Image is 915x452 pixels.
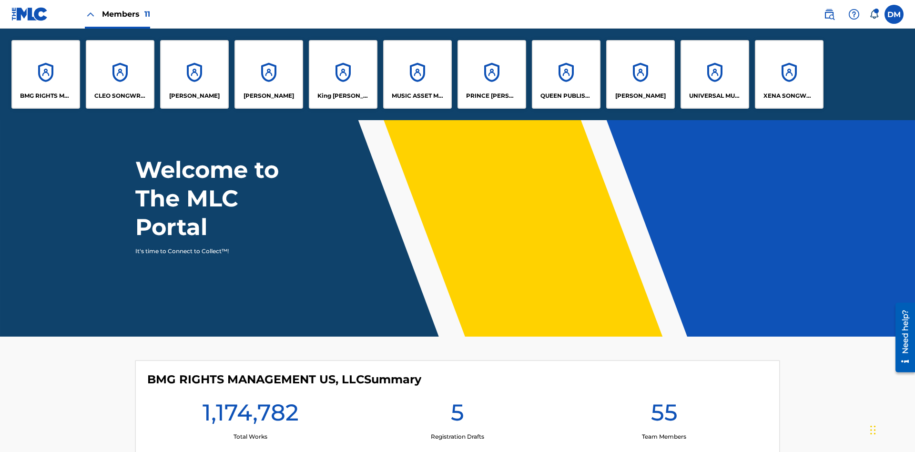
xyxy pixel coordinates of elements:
div: Help [844,5,864,24]
div: Notifications [869,10,879,19]
p: QUEEN PUBLISHA [540,92,592,100]
h1: Welcome to The MLC Portal [135,155,314,241]
p: It's time to Connect to Collect™! [135,247,301,256]
div: User Menu [884,5,904,24]
div: Drag [870,416,876,444]
p: UNIVERSAL MUSIC PUB GROUP [689,92,741,100]
h1: 5 [451,398,464,432]
span: 11 [144,10,150,19]
p: Team Members [642,432,686,441]
p: PRINCE MCTESTERSON [466,92,518,100]
a: AccountsKing [PERSON_NAME] [309,40,377,109]
p: RONALD MCTESTERSON [615,92,666,100]
p: BMG RIGHTS MANAGEMENT US, LLC [20,92,72,100]
a: AccountsXENA SONGWRITER [755,40,823,109]
img: MLC Logo [11,7,48,21]
iframe: Resource Center [888,299,915,377]
a: Accounts[PERSON_NAME] [606,40,675,109]
a: AccountsCLEO SONGWRITER [86,40,154,109]
p: CLEO SONGWRITER [94,92,146,100]
p: ELVIS COSTELLO [169,92,220,100]
a: AccountsQUEEN PUBLISHA [532,40,600,109]
a: AccountsUNIVERSAL MUSIC PUB GROUP [681,40,749,109]
a: AccountsMUSIC ASSET MANAGEMENT (MAM) [383,40,452,109]
p: MUSIC ASSET MANAGEMENT (MAM) [392,92,444,100]
a: AccountsBMG RIGHTS MANAGEMENT US, LLC [11,40,80,109]
p: King McTesterson [317,92,369,100]
img: help [848,9,860,20]
a: Accounts[PERSON_NAME] [234,40,303,109]
p: Total Works [234,432,267,441]
p: Registration Drafts [431,432,484,441]
a: Accounts[PERSON_NAME] [160,40,229,109]
img: Close [85,9,96,20]
p: EYAMA MCSINGER [244,92,294,100]
a: Public Search [820,5,839,24]
h1: 1,174,782 [203,398,299,432]
p: XENA SONGWRITER [763,92,815,100]
h1: 55 [651,398,678,432]
a: AccountsPRINCE [PERSON_NAME] [457,40,526,109]
img: search [823,9,835,20]
iframe: Chat Widget [867,406,915,452]
span: Members [102,9,150,20]
h4: BMG RIGHTS MANAGEMENT US, LLC [147,372,421,387]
